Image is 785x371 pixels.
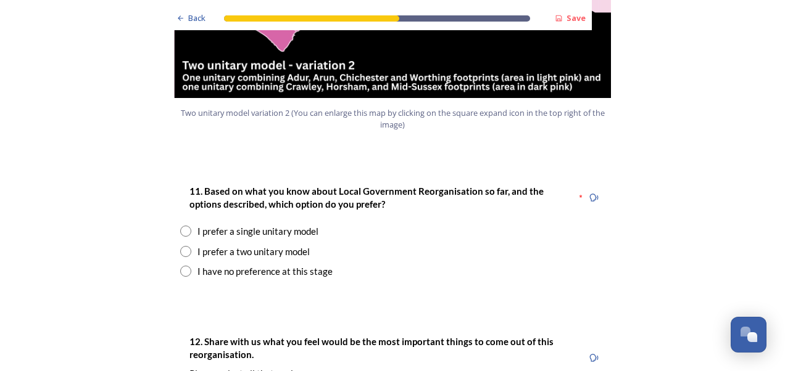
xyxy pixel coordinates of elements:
strong: Save [567,12,586,23]
div: I prefer a single unitary model [197,224,318,238]
span: Two unitary model variation 2 (You can enlarge this map by clicking on the square expand icon in ... [180,107,605,131]
strong: 11. Based on what you know about Local Government Reorganisation so far, and the options describe... [189,185,546,210]
button: Open Chat [731,317,766,353]
div: I have no preference at this stage [197,264,333,279]
strong: 12. Share with us what you feel would be the most important things to come out of this reorganisa... [189,336,555,360]
span: Back [188,12,206,24]
div: I prefer a two unitary model [197,245,310,259]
